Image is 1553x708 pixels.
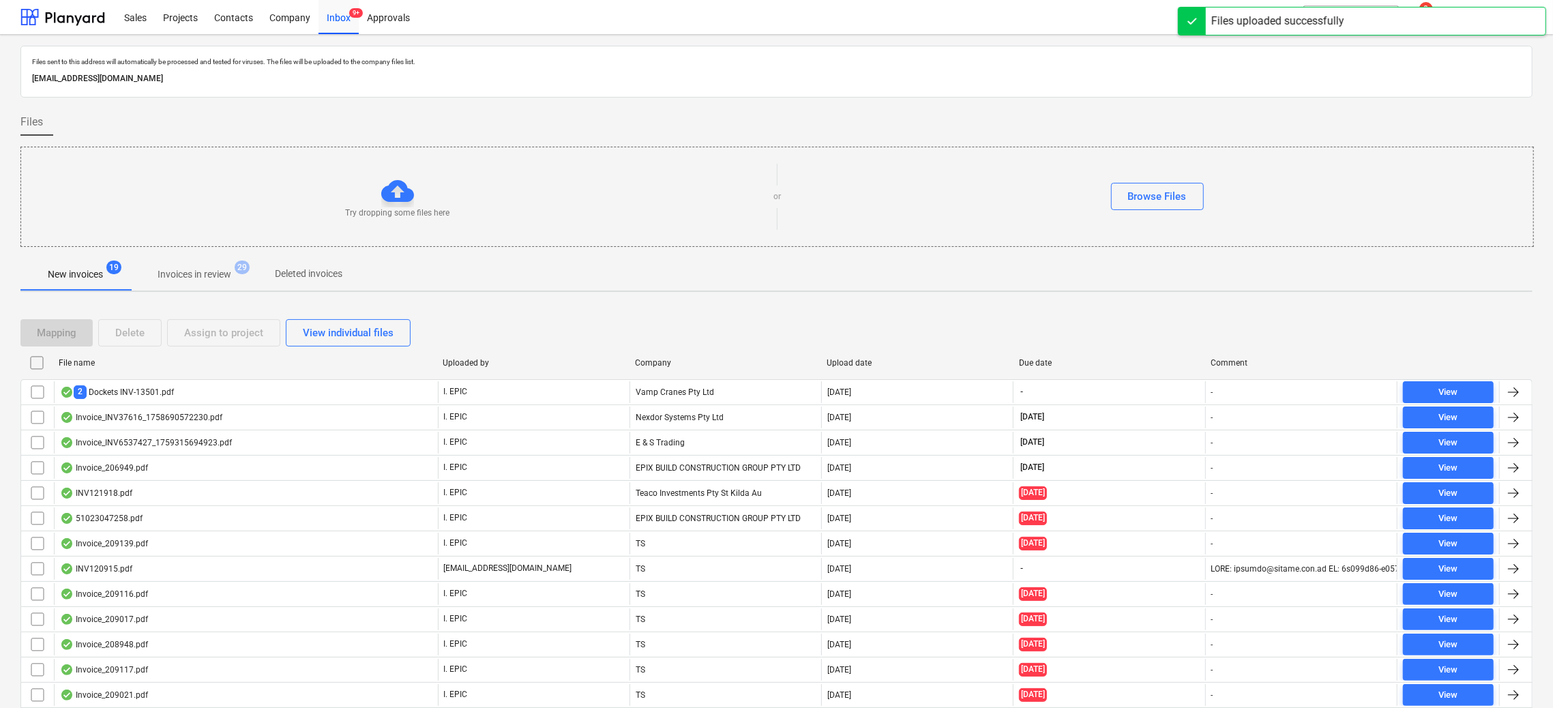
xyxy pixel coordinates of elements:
[1211,615,1213,624] div: -
[1211,438,1213,447] div: -
[1211,665,1213,675] div: -
[1438,587,1458,602] div: View
[1019,437,1046,448] span: [DATE]
[74,385,87,398] span: 2
[827,564,851,574] div: [DATE]
[1403,381,1494,403] button: View
[60,385,174,398] div: Dockets INV-13501.pdf
[1019,462,1046,473] span: [DATE]
[1019,358,1200,368] div: Due date
[827,640,851,649] div: [DATE]
[444,411,468,423] p: I. EPIC
[630,533,821,555] div: TS
[1211,589,1213,599] div: -
[443,358,624,368] div: Uploaded by
[60,437,74,448] div: OCR finished
[60,437,232,448] div: Invoice_INV6537427_1759315694923.pdf
[444,512,468,524] p: I. EPIC
[1211,463,1213,473] div: -
[60,412,74,423] div: OCR finished
[827,387,851,397] div: [DATE]
[630,558,821,580] div: TS
[60,538,148,549] div: Invoice_209139.pdf
[1019,663,1047,676] span: [DATE]
[158,267,231,282] p: Invoices in review
[1438,385,1458,400] div: View
[60,513,143,524] div: 51023047258.pdf
[303,324,394,342] div: View individual files
[444,462,468,473] p: I. EPIC
[630,482,821,504] div: Teaco Investments Pty St Kilda Au
[1438,486,1458,501] div: View
[1403,482,1494,504] button: View
[60,412,222,423] div: Invoice_INV37616_1758690572230.pdf
[1403,583,1494,605] button: View
[1019,613,1047,625] span: [DATE]
[60,664,74,675] div: OCR finished
[1211,514,1213,523] div: -
[1019,688,1047,701] span: [DATE]
[827,438,851,447] div: [DATE]
[827,413,851,422] div: [DATE]
[60,538,74,549] div: OCR finished
[630,583,821,605] div: TS
[60,664,148,675] div: Invoice_209117.pdf
[1019,638,1047,651] span: [DATE]
[59,358,432,368] div: File name
[20,114,43,130] span: Files
[1438,662,1458,678] div: View
[286,319,411,346] button: View individual files
[1438,460,1458,476] div: View
[1019,486,1047,499] span: [DATE]
[444,487,468,499] p: I. EPIC
[1211,488,1213,498] div: -
[235,261,250,274] span: 29
[60,387,74,398] div: OCR finished
[1403,608,1494,630] button: View
[1403,432,1494,454] button: View
[444,638,468,650] p: I. EPIC
[1403,659,1494,681] button: View
[1438,561,1458,577] div: View
[20,147,1534,247] div: Try dropping some files hereorBrowse Files
[1211,413,1213,422] div: -
[827,488,851,498] div: [DATE]
[60,488,132,499] div: INV121918.pdf
[630,659,821,681] div: TS
[630,684,821,706] div: TS
[827,358,1008,368] div: Upload date
[349,8,363,18] span: 9+
[1403,507,1494,529] button: View
[1403,634,1494,655] button: View
[827,463,851,473] div: [DATE]
[60,462,74,473] div: OCR finished
[444,664,468,675] p: I. EPIC
[1019,512,1047,525] span: [DATE]
[60,690,74,700] div: OCR finished
[60,563,132,574] div: INV120915.pdf
[60,589,148,600] div: Invoice_209116.pdf
[1211,690,1213,700] div: -
[827,539,851,548] div: [DATE]
[60,614,74,625] div: OCR finished
[1019,587,1047,600] span: [DATE]
[1403,457,1494,479] button: View
[827,665,851,675] div: [DATE]
[1019,411,1046,423] span: [DATE]
[630,432,821,454] div: E & S Trading
[444,386,468,398] p: I. EPIC
[635,358,816,368] div: Company
[60,589,74,600] div: OCR finished
[1211,13,1344,29] div: Files uploaded successfully
[48,267,103,282] p: New invoices
[630,608,821,630] div: TS
[60,513,74,524] div: OCR finished
[275,267,342,281] p: Deleted invoices
[827,514,851,523] div: [DATE]
[1019,537,1047,550] span: [DATE]
[630,457,821,479] div: EPIX BUILD CONSTRUCTION GROUP PTY LTD
[60,690,148,700] div: Invoice_209021.pdf
[444,613,468,625] p: I. EPIC
[1438,688,1458,703] div: View
[345,207,449,219] p: Try dropping some files here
